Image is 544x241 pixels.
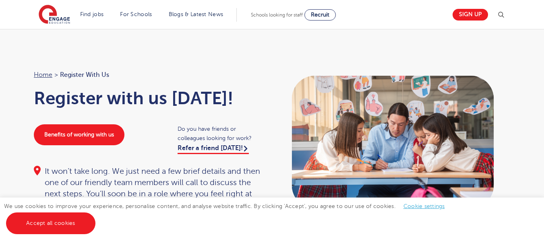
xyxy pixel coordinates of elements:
a: Cookie settings [403,203,445,209]
a: Accept all cookies [6,212,95,234]
a: Home [34,71,52,78]
span: Do you have friends or colleagues looking for work? [178,124,264,143]
span: Schools looking for staff [251,12,303,18]
nav: breadcrumb [34,70,264,80]
img: Engage Education [39,5,70,25]
span: > [54,71,58,78]
span: Register with us [60,70,109,80]
a: Blogs & Latest News [169,11,223,17]
a: For Schools [120,11,152,17]
a: Benefits of working with us [34,124,124,145]
span: Recruit [311,12,329,18]
a: Refer a friend [DATE]! [178,144,249,154]
a: Recruit [304,9,336,21]
h1: Register with us [DATE]! [34,88,264,108]
div: It won’t take long. We just need a few brief details and then one of our friendly team members wi... [34,166,264,211]
span: We use cookies to improve your experience, personalise content, and analyse website traffic. By c... [4,203,453,226]
a: Find jobs [80,11,104,17]
a: Sign up [453,9,488,21]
